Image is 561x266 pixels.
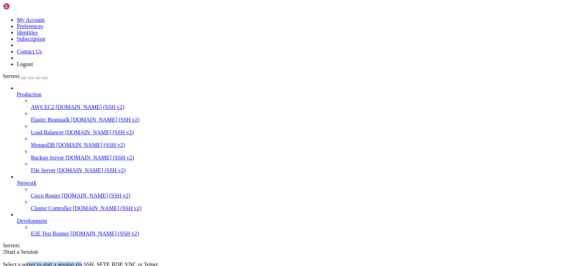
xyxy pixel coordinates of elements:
[31,161,558,174] li: File Server [DOMAIN_NAME] (SSH v2)
[31,155,558,161] a: Backup Server [DOMAIN_NAME] (SSH v2)
[31,98,558,110] li: AWS EC2 [DOMAIN_NAME] (SSH v2)
[56,142,125,148] span: [DOMAIN_NAME] (SSH v2)
[31,205,72,211] span: Cluster Controller
[31,193,558,199] a: Cisco Router [DOMAIN_NAME] (SSH v2)
[31,142,558,148] a: MongoDB [DOMAIN_NAME] (SSH v2)
[65,129,134,135] span: [DOMAIN_NAME] (SSH v2)
[17,85,558,174] li: Production
[17,48,42,54] a: Contact Us
[3,3,43,10] img: Shellngn
[17,218,47,224] span: Development
[17,17,45,23] a: My Account
[31,117,70,123] span: Elastic Beanstalk
[3,249,5,255] span: 
[17,218,558,224] a: Development
[31,142,55,148] span: MongoDB
[31,104,54,110] span: AWS EC2
[31,136,558,148] li: MongoDB [DOMAIN_NAME] (SSH v2)
[31,117,558,123] a: Elastic Beanstalk [DOMAIN_NAME] (SSH v2)
[57,167,126,173] span: [DOMAIN_NAME] (SSH v2)
[71,117,140,123] span: [DOMAIN_NAME] (SSH v2)
[66,155,134,161] span: [DOMAIN_NAME] (SSH v2)
[3,73,48,79] a: Servers
[31,110,558,123] li: Elastic Beanstalk [DOMAIN_NAME] (SSH v2)
[17,212,558,237] li: Development
[31,148,558,161] li: Backup Server [DOMAIN_NAME] (SSH v2)
[31,155,64,161] span: Backup Server
[31,199,558,212] li: Cluster Controller [DOMAIN_NAME] (SSH v2)
[17,36,45,42] a: Subscription
[17,180,36,186] span: Network
[31,167,558,174] a: File Server [DOMAIN_NAME] (SSH v2)
[3,242,558,249] div: Servers
[62,193,130,199] span: [DOMAIN_NAME] (SSH v2)
[17,91,41,97] span: Production
[31,129,64,135] span: Load Balancer
[17,91,558,98] a: Production
[17,23,43,29] a: Preferences
[31,186,558,199] li: Cisco Router [DOMAIN_NAME] (SSH v2)
[31,224,558,237] li: E2E Test Runner [DOMAIN_NAME] (SSH v2)
[70,231,139,236] span: [DOMAIN_NAME] (SSH v2)
[31,231,69,236] span: E2E Test Runner
[31,104,558,110] a: AWS EC2 [DOMAIN_NAME] (SSH v2)
[31,231,558,237] a: E2E Test Runner [DOMAIN_NAME] (SSH v2)
[56,104,124,110] span: [DOMAIN_NAME] (SSH v2)
[31,123,558,136] li: Load Balancer [DOMAIN_NAME] (SSH v2)
[17,30,38,35] a: Identities
[5,249,38,255] span: Start a Session
[3,73,20,79] span: Servers
[17,61,33,67] a: Logout
[17,174,558,212] li: Network
[31,167,56,173] span: File Server
[17,180,558,186] a: Network
[31,205,558,212] a: Cluster Controller [DOMAIN_NAME] (SSH v2)
[31,129,558,136] a: Load Balancer [DOMAIN_NAME] (SSH v2)
[31,193,60,199] span: Cisco Router
[73,205,142,211] span: [DOMAIN_NAME] (SSH v2)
